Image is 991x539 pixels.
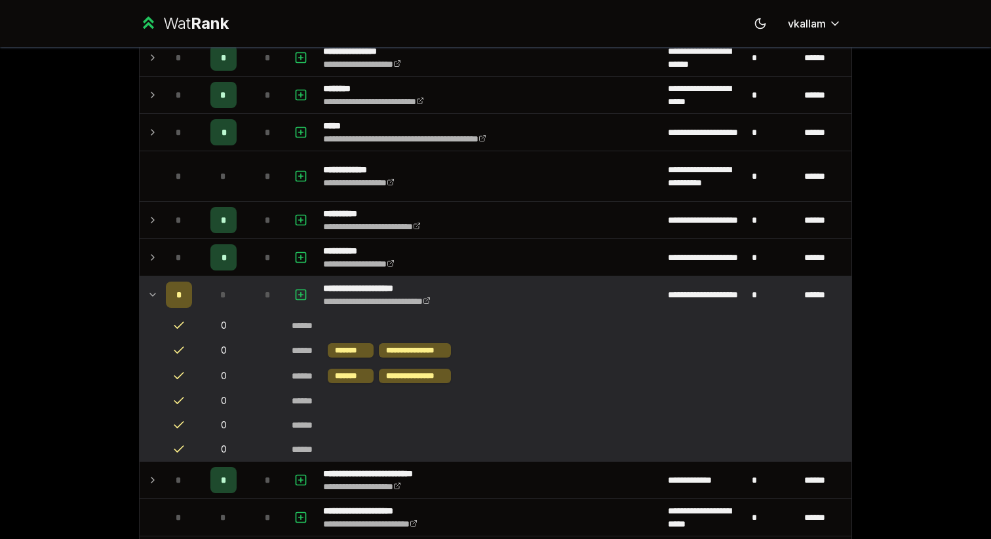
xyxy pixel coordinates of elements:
div: Wat [163,13,229,34]
a: WatRank [139,13,229,34]
td: 0 [197,437,250,461]
td: 0 [197,314,250,337]
button: vkallam [777,12,852,35]
span: vkallam [788,16,826,31]
span: Rank [191,14,229,33]
td: 0 [197,338,250,363]
td: 0 [197,413,250,437]
td: 0 [197,363,250,388]
td: 0 [197,389,250,413]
